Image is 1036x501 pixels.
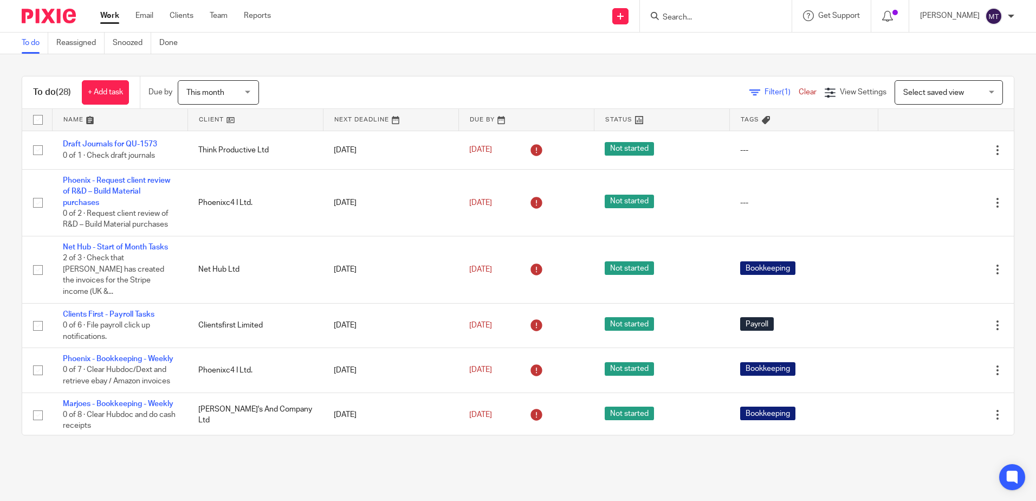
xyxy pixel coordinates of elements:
[323,393,458,437] td: [DATE]
[187,131,323,169] td: Think Productive Ltd
[323,169,458,236] td: [DATE]
[63,411,176,430] span: 0 of 8 · Clear Hubdoc and do cash receipts
[605,261,654,275] span: Not started
[605,142,654,156] span: Not started
[740,197,867,208] div: ---
[605,407,654,420] span: Not started
[469,411,492,419] span: [DATE]
[740,407,795,420] span: Bookkeeping
[63,367,170,386] span: 0 of 7 · Clear Hubdoc/Dext and retrieve ebay / Amazon invoices
[323,236,458,304] td: [DATE]
[56,33,105,54] a: Reassigned
[22,9,76,23] img: Pixie
[63,243,168,251] a: Net Hub - Start of Month Tasks
[605,362,654,376] span: Not started
[63,210,169,229] span: 0 of 2 · Request client review of R&D – Build Material purchases
[148,87,172,98] p: Due by
[818,12,860,20] span: Get Support
[63,152,155,159] span: 0 of 1 · Check draft journals
[187,169,323,236] td: Phoenixc4 I Ltd.
[323,131,458,169] td: [DATE]
[170,10,193,21] a: Clients
[159,33,186,54] a: Done
[765,88,799,96] span: Filter
[605,317,654,331] span: Not started
[56,88,71,97] span: (28)
[186,89,224,97] span: This month
[469,199,492,207] span: [DATE]
[920,10,980,21] p: [PERSON_NAME]
[82,80,129,105] a: + Add task
[985,8,1002,25] img: svg%3E
[740,145,867,156] div: ---
[741,117,759,123] span: Tags
[323,303,458,348] td: [DATE]
[63,140,157,148] a: Draft Journals for QU-1573
[22,33,48,54] a: To do
[740,362,795,376] span: Bookkeeping
[740,261,795,275] span: Bookkeeping
[210,10,228,21] a: Team
[63,255,164,296] span: 2 of 3 · Check that [PERSON_NAME] has created the invoices for the Stripe income (UK &...
[903,89,964,97] span: Select saved view
[113,33,151,54] a: Snoozed
[187,236,323,304] td: Net Hub Ltd
[469,367,492,374] span: [DATE]
[33,87,71,98] h1: To do
[187,348,323,393] td: Phoenixc4 I Ltd.
[63,400,173,408] a: Marjoes - Bookkeeping - Weekly
[799,88,817,96] a: Clear
[469,266,492,273] span: [DATE]
[662,13,759,23] input: Search
[782,88,791,96] span: (1)
[469,146,492,154] span: [DATE]
[187,303,323,348] td: Clientsfirst Limited
[469,322,492,329] span: [DATE]
[63,355,173,363] a: Phoenix - Bookkeeping - Weekly
[187,393,323,437] td: [PERSON_NAME]'s And Company Ltd
[63,311,154,318] a: Clients First - Payroll Tasks
[605,195,654,208] span: Not started
[63,322,150,341] span: 0 of 6 · File payroll click up notifications.
[63,177,170,207] a: Phoenix - Request client review of R&D – Build Material purchases
[740,317,774,331] span: Payroll
[323,348,458,393] td: [DATE]
[840,88,886,96] span: View Settings
[135,10,153,21] a: Email
[100,10,119,21] a: Work
[244,10,271,21] a: Reports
